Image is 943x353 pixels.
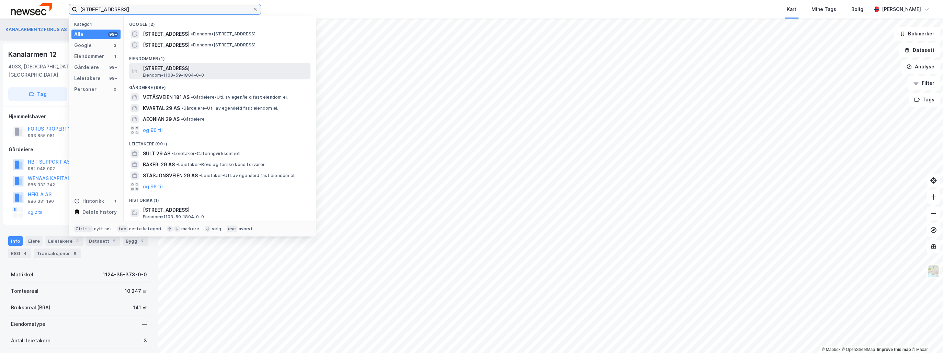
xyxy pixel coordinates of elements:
div: Mine Tags [811,5,836,13]
div: Bruksareal (BRA) [11,304,50,312]
button: Analyse [900,60,940,74]
div: neste kategori [129,226,161,232]
div: 10 247 ㎡ [125,287,147,295]
div: 4 [22,250,29,257]
span: Eiendom • 1103-59-1804-0-0 [143,214,204,220]
div: Antall leietakere [11,337,50,345]
div: 2 [139,238,146,244]
div: 886 333 242 [28,182,55,188]
div: 986 331 190 [28,199,54,204]
div: Leietakere [45,236,83,246]
div: Leietakere (99+) [124,136,316,148]
a: Improve this map [877,347,911,352]
span: [STREET_ADDRESS] [143,64,308,73]
div: nytt søk [94,226,112,232]
div: 3 [144,337,147,345]
span: Eiendom • [STREET_ADDRESS] [191,42,255,48]
div: Kart [787,5,796,13]
span: [STREET_ADDRESS] [143,206,308,214]
div: Alle [74,30,83,38]
div: Eiendommer (1) [124,51,316,63]
div: Historikk (1) [124,192,316,205]
div: 982 948 002 [28,166,55,172]
div: 3 [74,238,81,244]
span: • [199,173,201,178]
div: Info [8,236,23,246]
button: Bokmerker [894,27,940,41]
span: Leietaker • Cateringvirksomhet [172,151,240,156]
div: Leietakere [74,74,101,82]
div: Bolig [851,5,863,13]
span: Gårdeiere • Utl. av egen/leid fast eiendom el. [191,95,288,100]
span: • [191,95,193,100]
div: 99+ [108,32,118,37]
div: 2 [112,43,118,48]
span: • [181,117,183,122]
button: KANALARMEN 12 FORUS AS [5,26,68,33]
div: Delete history [82,208,117,216]
div: 8 [71,250,78,257]
a: OpenStreetMap [842,347,875,352]
div: Historikk [74,197,104,205]
div: 4033, [GEOGRAPHIC_DATA], [GEOGRAPHIC_DATA] [8,63,120,79]
span: • [191,31,193,36]
span: • [181,106,183,111]
div: Eiendommer [74,52,104,60]
button: Tags [908,93,940,107]
span: Leietaker • Utl. av egen/leid fast eiendom el. [199,173,295,178]
button: Tag [8,87,67,101]
img: Z [927,265,940,278]
span: Eiendom • 1103-59-1804-0-0 [143,73,204,78]
span: [STREET_ADDRESS] [143,30,190,38]
div: ESG [8,249,31,258]
div: Personer [74,85,96,93]
div: Gårdeiere [9,145,149,154]
button: og 96 til [143,183,163,191]
div: Eiendomstype [11,320,45,328]
div: 141 ㎡ [133,304,147,312]
div: Google [74,41,92,49]
div: velg [212,226,221,232]
div: 1124-35-373-0-0 [103,271,147,279]
span: • [191,42,193,47]
button: Filter [907,76,940,90]
div: Transaksjoner [34,249,81,258]
div: Ctrl + k [74,225,93,232]
span: Gårdeiere • Utl. av egen/leid fast eiendom el. [181,106,278,111]
div: 993 855 081 [28,133,55,139]
button: Datasett [898,43,940,57]
span: Gårdeiere [181,117,205,122]
span: BAKERI 29 AS [143,161,175,169]
div: Bygg [123,236,148,246]
div: Kanalarmen 12 [8,49,58,60]
div: 99+ [108,76,118,81]
div: Tomteareal [11,287,38,295]
div: Gårdeiere (99+) [124,79,316,92]
div: Hjemmelshaver [9,112,149,121]
div: Datasett [86,236,120,246]
div: Eiere [25,236,43,246]
img: newsec-logo.f6e21ccffca1b3a03d2d.png [11,3,52,15]
span: [STREET_ADDRESS] [143,41,190,49]
div: esc [227,225,237,232]
span: VETÅSVEIEN 181 AS [143,93,190,101]
div: 1 [112,198,118,204]
div: — [142,320,147,328]
div: tab [117,225,128,232]
div: 0 [112,87,118,92]
a: Mapbox [821,347,840,352]
div: markere [181,226,199,232]
span: Leietaker • Brød og ferske konditorvarer [176,162,265,167]
div: Kategori [74,22,121,27]
span: AEONIAN 29 AS [143,115,180,123]
span: • [172,151,174,156]
div: Gårdeiere [74,63,99,71]
div: 1 [112,54,118,59]
span: Eiendom • [STREET_ADDRESS] [191,31,255,37]
button: og 96 til [143,126,163,134]
div: avbryt [238,226,252,232]
input: Søk på adresse, matrikkel, gårdeiere, leietakere eller personer [77,4,252,14]
span: • [176,162,178,167]
div: [PERSON_NAME] [882,5,921,13]
span: SULT 29 AS [143,150,170,158]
